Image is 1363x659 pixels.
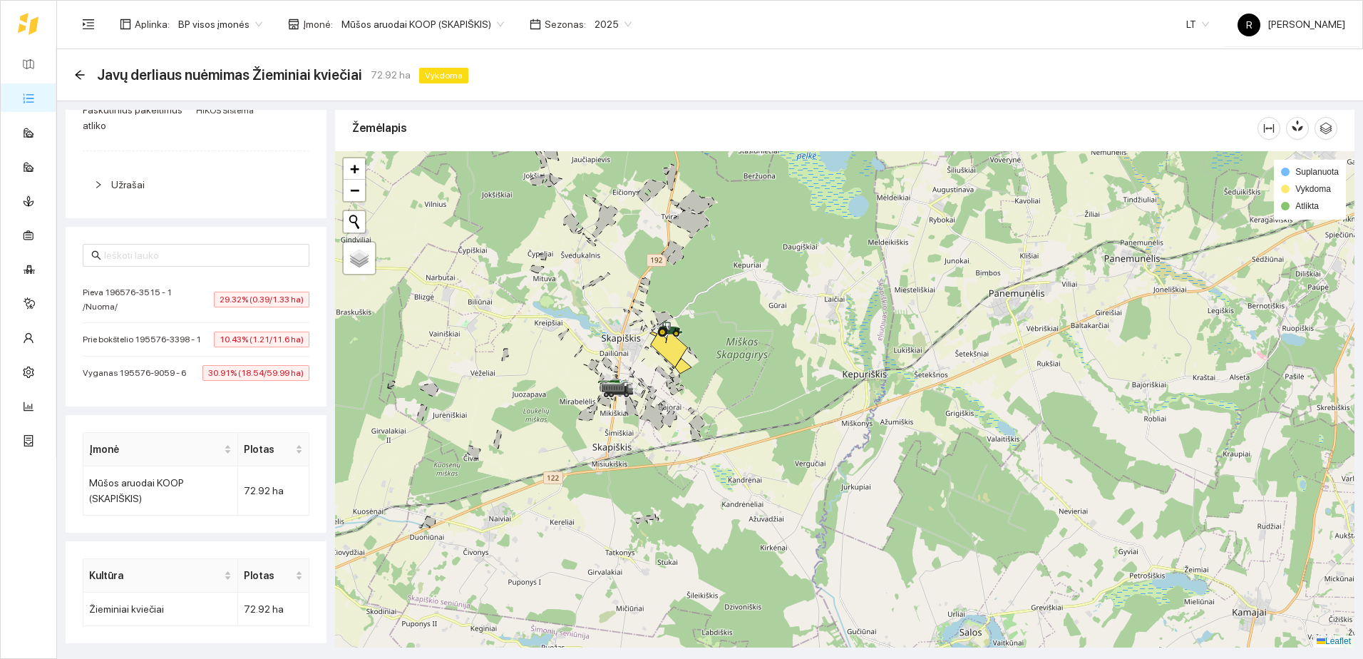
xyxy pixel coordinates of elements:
[344,211,365,233] button: Initiate a new search
[238,593,309,626] td: 72.92 ha
[120,19,131,30] span: layout
[1295,201,1319,211] span: Atlikta
[238,559,309,593] th: this column's title is Plotas,this column is sortable
[111,179,145,190] span: Užrašai
[303,16,333,32] span: Įmonė :
[83,332,208,347] span: Prie bokštelio 195576-3398 - 1
[83,593,238,626] td: Žieminiai kviečiai
[83,366,193,380] span: Vyganas 195576-9059 - 6
[530,19,541,30] span: calendar
[350,160,359,178] span: +
[288,19,299,30] span: shop
[238,433,309,466] th: this column's title is Plotas,this column is sortable
[1186,14,1209,35] span: LT
[83,466,238,516] td: Mūšos aruodai KOOP (SKAPIŠKIS)
[82,18,95,31] span: menu-unfold
[244,441,292,457] span: Plotas
[196,106,254,116] span: HIKOS Sistema
[244,568,292,583] span: Plotas
[91,250,101,260] span: search
[83,433,238,466] th: this column's title is Įmonė,this column is sortable
[74,69,86,81] span: arrow-left
[135,16,170,32] span: Aplinka :
[97,63,362,86] span: Javų derliaus nuėmimas Žieminiai kviečiai
[595,14,632,35] span: 2025
[1258,123,1280,134] span: column-width
[352,108,1257,148] div: Žemėlapis
[83,285,214,314] span: Pieva 196576-3515 - 1 /Nuoma/
[1257,117,1280,140] button: column-width
[104,247,301,263] input: Ieškoti lauko
[74,10,103,39] button: menu-unfold
[202,365,309,381] span: 30.91% (18.54/59.99 ha)
[350,181,359,199] span: −
[344,180,365,201] a: Zoom out
[214,292,309,307] span: 29.32% (0.39/1.33 ha)
[89,568,221,583] span: Kultūra
[83,168,309,201] div: Užrašai
[89,441,221,457] span: Įmonė
[341,14,504,35] span: Mūšos aruodai KOOP (SKAPIŠKIS)
[1317,636,1351,646] a: Leaflet
[419,68,468,83] span: Vykdoma
[371,67,411,83] span: 72.92 ha
[1295,167,1339,177] span: Suplanuota
[178,14,262,35] span: BP visos įmonės
[83,559,238,593] th: this column's title is Kultūra,this column is sortable
[214,332,309,347] span: 10.43% (1.21/11.6 ha)
[1238,19,1345,30] span: [PERSON_NAME]
[344,158,365,180] a: Zoom in
[1295,184,1331,194] span: Vykdoma
[1246,14,1253,36] span: R
[94,180,103,189] span: right
[238,466,309,516] td: 72.92 ha
[344,242,375,274] a: Layers
[74,69,86,81] div: Atgal
[545,16,586,32] span: Sezonas :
